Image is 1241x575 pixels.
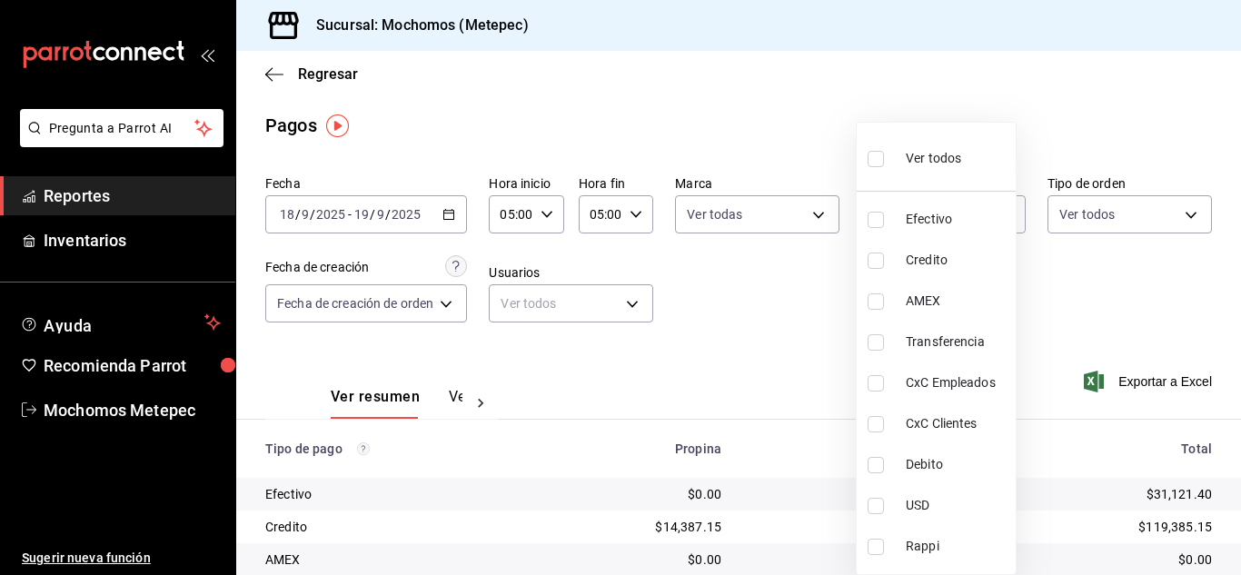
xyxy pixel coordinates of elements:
[906,414,1008,433] span: CxC Clientes
[326,114,349,137] img: Tooltip marker
[906,496,1008,515] span: USD
[906,455,1008,474] span: Debito
[906,332,1008,352] span: Transferencia
[906,292,1008,311] span: AMEX
[906,373,1008,392] span: CxC Empleados
[906,251,1008,270] span: Credito
[906,210,1008,229] span: Efectivo
[906,149,961,168] span: Ver todos
[906,537,1008,556] span: Rappi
